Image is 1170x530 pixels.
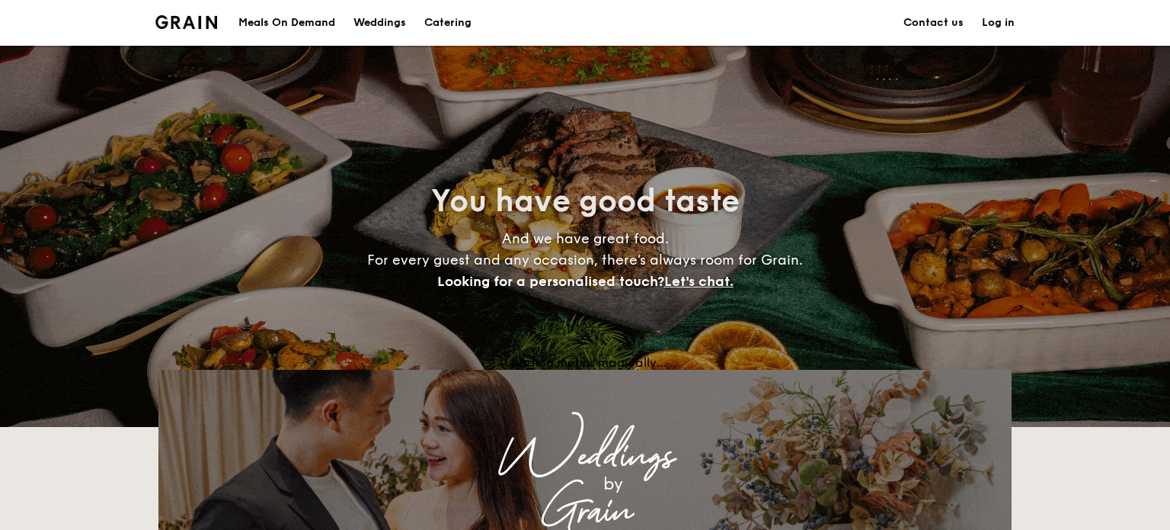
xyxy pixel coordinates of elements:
div: by [349,471,877,498]
img: Grain [155,15,217,29]
a: Logotype [155,15,217,29]
div: Weddings [292,443,877,471]
div: Loading menus magically... [158,355,1012,370]
div: Grain [292,498,877,525]
span: Let's chat. [664,273,734,290]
